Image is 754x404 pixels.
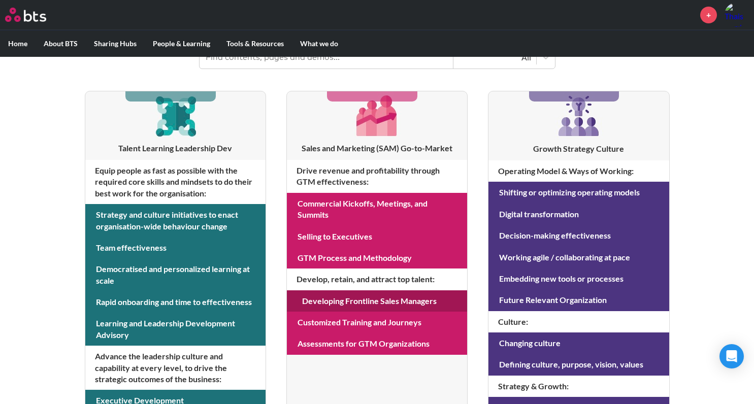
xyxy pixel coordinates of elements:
[488,143,669,154] h3: Growth Strategy Culture
[353,91,401,140] img: [object Object]
[725,3,749,27] img: Thais Cardoso
[85,143,266,154] h3: Talent Learning Leadership Dev
[36,30,86,57] label: About BTS
[287,160,467,193] h4: Drive revenue and profitability through GTM effectiveness :
[200,46,453,69] input: Find contents, pages and demos...
[488,160,669,182] h4: Operating Model & Ways of Working :
[554,91,603,140] img: [object Object]
[488,311,669,332] h4: Culture :
[85,346,266,390] h4: Advance the leadership culture and capability at every level, to drive the strategic outcomes of ...
[292,30,346,57] label: What we do
[86,30,145,57] label: Sharing Hubs
[218,30,292,57] label: Tools & Resources
[700,7,717,23] a: +
[85,160,266,204] h4: Equip people as fast as possible with the required core skills and mindsets to do their best work...
[719,344,744,368] div: Open Intercom Messenger
[145,30,218,57] label: People & Learning
[287,268,467,290] h4: Develop, retain, and attract top talent :
[488,376,669,397] h4: Strategy & Growth :
[5,8,65,22] a: Go home
[151,91,200,140] img: [object Object]
[458,52,531,63] div: All
[287,143,467,154] h3: Sales and Marketing (SAM) Go-to-Market
[725,3,749,27] a: Profile
[5,8,46,22] img: BTS Logo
